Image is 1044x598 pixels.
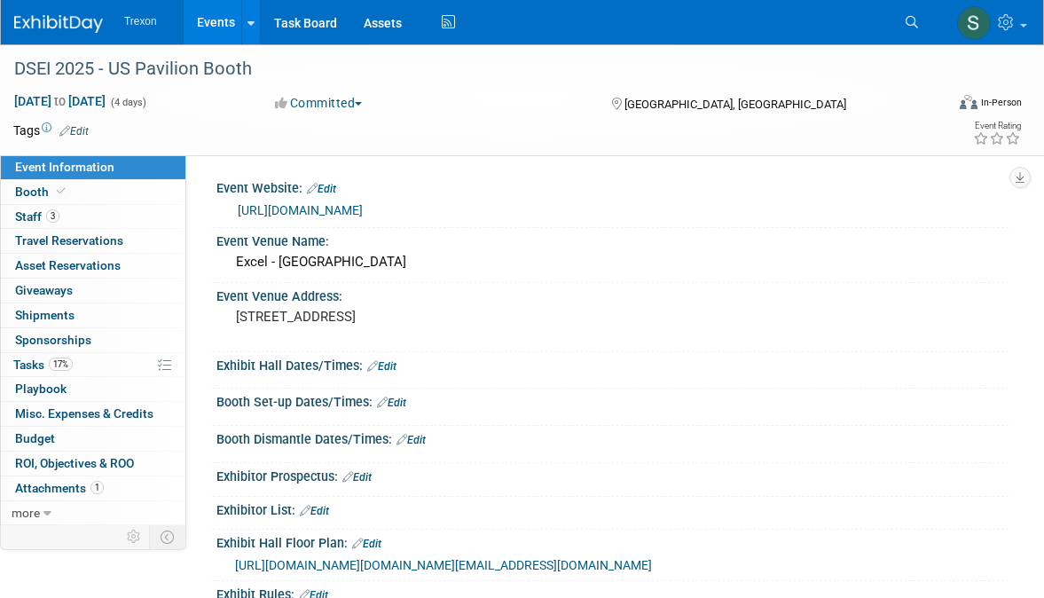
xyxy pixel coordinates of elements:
a: Asset Reservations [1,254,185,278]
a: Edit [367,360,396,373]
a: Edit [396,434,426,446]
span: Asset Reservations [15,258,121,272]
a: Event Information [1,155,185,179]
a: Edit [342,471,372,484]
span: 3 [46,209,59,223]
div: Exhibit Hall Dates/Times: [216,352,1009,375]
img: Steve Groves [957,6,991,40]
a: Edit [59,125,89,138]
a: Tasks17% [1,353,185,377]
span: Shipments [15,308,75,322]
a: Misc. Expenses & Credits [1,402,185,426]
div: Booth Dismantle Dates/Times: [216,426,1009,449]
a: Attachments1 [1,476,185,500]
span: Misc. Expenses & Credits [15,406,153,421]
div: Event Venue Name: [216,228,1009,250]
i: Booth reservation complete [57,186,66,196]
a: [URL][DOMAIN_NAME][DOMAIN_NAME][EMAIL_ADDRESS][DOMAIN_NAME] [235,558,652,572]
a: Edit [352,538,381,550]
a: Sponsorships [1,328,185,352]
div: Event Venue Address: [216,283,1009,305]
div: Booth Set-up Dates/Times: [216,389,1009,412]
div: Exhibitor List: [216,497,1009,520]
div: DSEI 2025 - US Pavilion Booth [8,53,923,85]
span: Travel Reservations [15,233,123,248]
span: Playbook [15,382,67,396]
span: [GEOGRAPHIC_DATA], [GEOGRAPHIC_DATA] [624,98,846,111]
span: more [12,506,40,520]
a: Shipments [1,303,185,327]
div: Event Website: [216,175,1009,198]
td: Toggle Event Tabs [150,525,186,548]
a: Edit [377,397,406,409]
button: Committed [269,94,369,112]
pre: [STREET_ADDRESS] [236,309,527,325]
div: Exhibit Hall Floor Plan: [216,530,1009,553]
span: [DATE] [DATE] [13,93,106,109]
img: Format-Inperson.png [960,95,977,109]
span: 17% [49,358,73,371]
a: Budget [1,427,185,451]
span: Event Information [15,160,114,174]
span: Budget [15,431,55,445]
span: Trexon [124,15,157,28]
div: Excel - [GEOGRAPHIC_DATA] [230,248,995,276]
a: more [1,501,185,525]
a: Playbook [1,377,185,401]
a: Booth [1,180,185,204]
span: Attachments [15,481,104,495]
span: 1 [90,481,104,494]
a: Edit [307,183,336,195]
td: Tags [13,122,89,139]
img: ExhibitDay [14,15,103,33]
a: Staff3 [1,205,185,229]
span: Tasks [13,358,73,372]
a: Giveaways [1,279,185,303]
div: Exhibitor Prospectus: [216,463,1009,486]
a: ROI, Objectives & ROO [1,452,185,476]
span: ROI, Objectives & ROO [15,456,134,470]
span: Staff [15,209,59,224]
div: Event Format [865,92,1022,119]
span: to [51,94,68,108]
a: Edit [300,505,329,517]
span: Sponsorships [15,333,91,347]
span: (4 days) [109,97,146,108]
a: [URL][DOMAIN_NAME] [238,203,363,217]
div: Event Rating [973,122,1021,130]
td: Personalize Event Tab Strip [119,525,150,548]
span: Giveaways [15,283,73,297]
div: In-Person [980,96,1022,109]
a: Travel Reservations [1,229,185,253]
span: Booth [15,185,69,199]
